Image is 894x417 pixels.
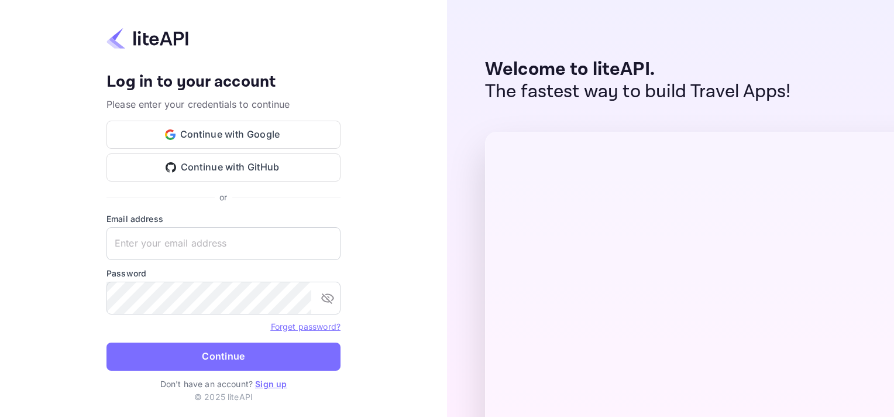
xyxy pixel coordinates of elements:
button: Continue [106,343,341,371]
p: or [219,191,227,203]
h4: Log in to your account [106,72,341,93]
p: The fastest way to build Travel Apps! [485,81,791,103]
p: © 2025 liteAPI [194,391,253,403]
a: Sign up [255,379,287,389]
button: toggle password visibility [316,286,339,310]
p: Please enter your credentials to continue [106,97,341,111]
button: Continue with GitHub [106,153,341,182]
input: Enter your email address [106,227,341,260]
a: Forget password? [271,320,341,332]
p: Don't have an account? [106,378,341,390]
a: Forget password? [271,322,341,331]
p: Welcome to liteAPI. [485,59,791,81]
img: liteapi [106,27,188,50]
label: Email address [106,213,341,225]
label: Password [106,267,341,279]
button: Continue with Google [106,121,341,149]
